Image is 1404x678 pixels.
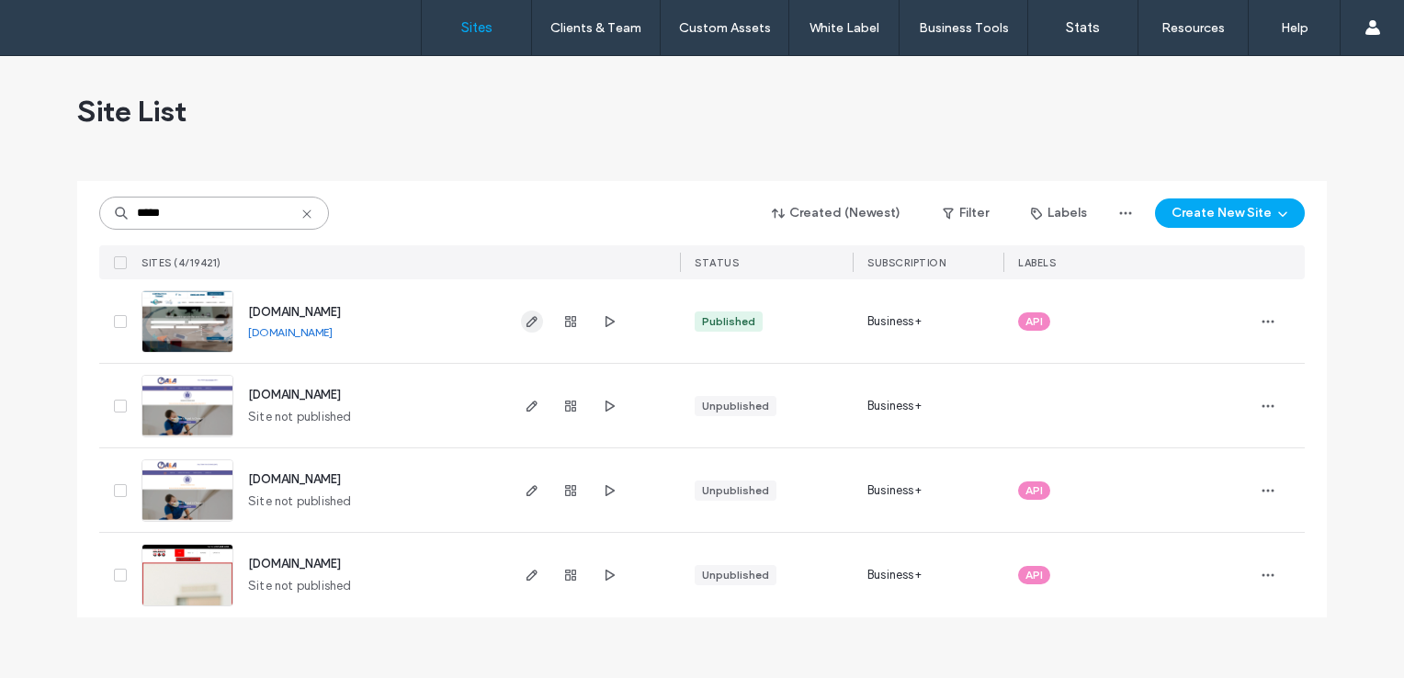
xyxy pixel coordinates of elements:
[248,408,352,426] span: Site not published
[867,566,922,584] span: Business+
[248,577,352,595] span: Site not published
[695,256,739,269] span: STATUS
[461,19,493,36] label: Sites
[1025,567,1043,583] span: API
[248,557,341,571] a: [DOMAIN_NAME]
[1025,482,1043,499] span: API
[702,398,769,414] div: Unpublished
[867,256,945,269] span: SUBSCRIPTION
[248,388,341,401] a: [DOMAIN_NAME]
[248,472,341,486] a: [DOMAIN_NAME]
[702,567,769,583] div: Unpublished
[756,198,917,228] button: Created (Newest)
[550,20,641,36] label: Clients & Team
[77,93,187,130] span: Site List
[1018,256,1056,269] span: LABELS
[867,312,922,331] span: Business+
[248,492,352,511] span: Site not published
[1066,19,1100,36] label: Stats
[248,305,341,319] a: [DOMAIN_NAME]
[867,397,922,415] span: Business+
[702,313,755,330] div: Published
[41,13,79,29] span: Help
[810,20,879,36] label: White Label
[142,256,221,269] span: SITES (4/19421)
[1014,198,1104,228] button: Labels
[919,20,1009,36] label: Business Tools
[702,482,769,499] div: Unpublished
[1025,313,1043,330] span: API
[1155,198,1305,228] button: Create New Site
[867,481,922,500] span: Business+
[679,20,771,36] label: Custom Assets
[1281,20,1308,36] label: Help
[1161,20,1225,36] label: Resources
[924,198,1007,228] button: Filter
[248,325,333,339] a: [DOMAIN_NAME]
